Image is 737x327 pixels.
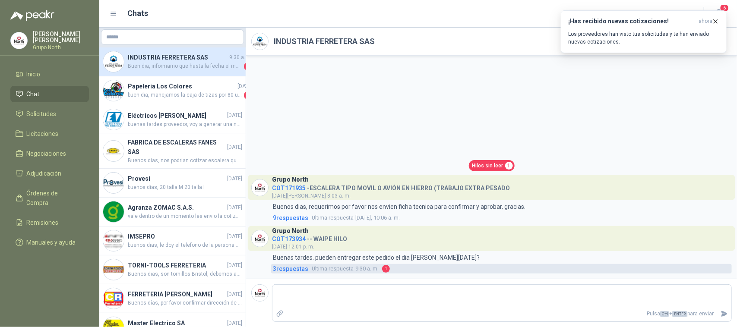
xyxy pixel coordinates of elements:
[10,145,89,162] a: Negociaciones
[103,51,124,72] img: Company Logo
[103,109,124,130] img: Company Logo
[99,284,246,313] a: Company LogoFERRETERIA [PERSON_NAME][DATE]Buenos días, por favor confirmar dirección de entrega. ...
[128,232,225,241] h4: IMSEPRO
[27,238,76,247] span: Manuales y ayuda
[252,179,268,196] img: Company Logo
[244,62,253,71] span: 1
[273,213,308,223] span: 9 respuesta s
[312,214,400,222] span: [DATE], 10:06 a. m.
[99,76,246,105] a: Company LogoPapeleria Los Colores[DATE]buen dia, manejamos la caja de tizas por 80 unds1
[312,264,354,273] span: Ultima respuesta
[472,162,503,170] span: Hilos sin leer
[273,202,525,211] p: Buenos dias, requerimos por favor nos envien ficha tecnica para confirmar y aprobar, gracias.
[672,311,687,317] span: ENTER
[27,89,40,99] span: Chat
[711,6,727,22] button: 6
[227,290,242,299] span: [DATE]
[312,214,354,222] span: Ultima respuesta
[237,82,253,91] span: [DATE]
[10,86,89,102] a: Chat
[99,169,246,198] a: Company LogoProvesi[DATE]buenos dias, 20 talla M 20 talla l
[382,265,390,273] span: 1
[272,244,314,250] span: [DATE] 12:01 p. m.
[272,185,306,192] span: COT171935
[227,111,242,119] span: [DATE]
[720,4,729,12] span: 6
[272,236,306,242] span: COT173934
[272,193,351,199] span: [DATE][PERSON_NAME] 8:03 a. m.
[99,226,246,255] a: Company LogoIMSEPRO[DATE]buenos dias, le doy el telefono de la persona de SSA para que nos puedas...
[27,169,62,178] span: Adjudicación
[33,31,89,43] p: [PERSON_NAME] [PERSON_NAME]
[27,129,59,138] span: Licitaciones
[128,183,242,192] span: buenos dias, 20 talla M 20 talla l
[27,218,59,227] span: Remisiones
[103,288,124,309] img: Company Logo
[10,106,89,122] a: Solicitudes
[272,177,309,182] h3: Grupo North
[11,32,27,49] img: Company Logo
[99,134,246,169] a: Company LogoFABRICA DE ESCALERAS FANES SAS[DATE]Buenos dias, nos podrian cotizar escalera que alc...
[103,80,124,101] img: Company Logo
[103,141,124,161] img: Company Logo
[103,230,124,251] img: Company Logo
[272,233,347,242] h4: - - WAIPE HILO
[272,229,309,233] h3: Grupo North
[27,189,81,208] span: Órdenes de Compra
[274,35,375,47] h2: INDUSTRIA FERRETERA SAS
[229,53,253,62] span: 9:30 a. m.
[27,109,57,119] span: Solicitudes
[103,173,124,193] img: Company Logo
[128,203,225,212] h4: Agranza ZOMAC S.A.S.
[128,111,225,120] h4: Eléctricos [PERSON_NAME]
[227,233,242,241] span: [DATE]
[469,160,515,172] a: Hilos sin leer1
[10,185,89,211] a: Órdenes de Compra
[128,7,149,19] h1: Chats
[252,285,268,301] img: Company Logo
[128,157,242,165] span: Buenos dias, nos podrian cotizar escalera que alcance una altura total de 4 metros
[287,306,718,321] p: Pulsa + para enviar
[128,120,242,129] span: buenas tardes proveedor, voy a generar una nueva solicitud de amarras negras, por favor estar pen...
[128,91,242,100] span: buen dia, manejamos la caja de tizas por 80 unds
[561,10,727,53] button: ¡Has recibido nuevas cotizaciones!ahora Los proveedores han visto tus solicitudes y te han enviad...
[227,143,242,151] span: [DATE]
[271,213,732,223] a: 9respuestasUltima respuesta[DATE], 10:06 a. m.
[128,174,225,183] h4: Provesi
[99,105,246,134] a: Company LogoEléctricos [PERSON_NAME][DATE]buenas tardes proveedor, voy a generar una nueva solici...
[717,306,731,321] button: Enviar
[10,66,89,82] a: Inicio
[10,165,89,182] a: Adjudicación
[99,198,246,226] a: Company LogoAgranza ZOMAC S.A.S.[DATE]vale dentro de un momento les envio la cotización
[273,253,480,262] p: Buenas tardes. pueden entregar este pedido el dia [PERSON_NAME][DATE]?
[10,214,89,231] a: Remisiones
[699,18,712,25] span: ahora
[10,126,89,142] a: Licitaciones
[27,69,41,79] span: Inicio
[128,289,225,299] h4: FERRETERIA [PERSON_NAME]
[128,241,242,249] span: buenos dias, le doy el telefono de la persona de SSA para que nos puedas visitar y cotizar. [PERS...
[33,45,89,50] p: Grupo North
[103,259,124,280] img: Company Logo
[103,201,124,222] img: Company Logo
[128,299,242,307] span: Buenos días, por favor confirmar dirección de entrega. El mensajero fue a entregar en [GEOGRAPHIC...
[252,33,268,50] img: Company Logo
[272,182,510,191] h4: - ESCALERA TIPO MOVIL O AVIÓN EN HIERRO (TRABAJO EXTRA PESADO
[227,175,242,183] span: [DATE]
[568,18,695,25] h3: ¡Has recibido nuevas cotizaciones!
[10,234,89,251] a: Manuales y ayuda
[128,62,242,71] span: Buen dia, informamo que hasta la fecha el material aun sigue agotado!
[252,230,268,247] img: Company Logo
[128,82,236,91] h4: Papeleria Los Colores
[505,162,513,170] span: 1
[10,10,54,21] img: Logo peakr
[273,264,308,274] span: 3 respuesta s
[568,30,719,46] p: Los proveedores han visto tus solicitudes y te han enviado nuevas cotizaciones.
[99,255,246,284] a: Company LogoTORNI-TOOLS FERRETERIA[DATE]Buenos dias, son tornillos Bristol, debemos actualizar la...
[272,306,287,321] label: Adjuntar archivos
[128,261,225,270] h4: TORNI-TOOLS FERRETERIA
[128,270,242,278] span: Buenos dias, son tornillos Bristol, debemos actualizar la descripcion. quedo atenta a la cotizacion.
[128,138,225,157] h4: FABRICA DE ESCALERAS FANES SAS
[128,53,228,62] h4: INDUSTRIA FERRETERA SAS
[27,149,66,158] span: Negociaciones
